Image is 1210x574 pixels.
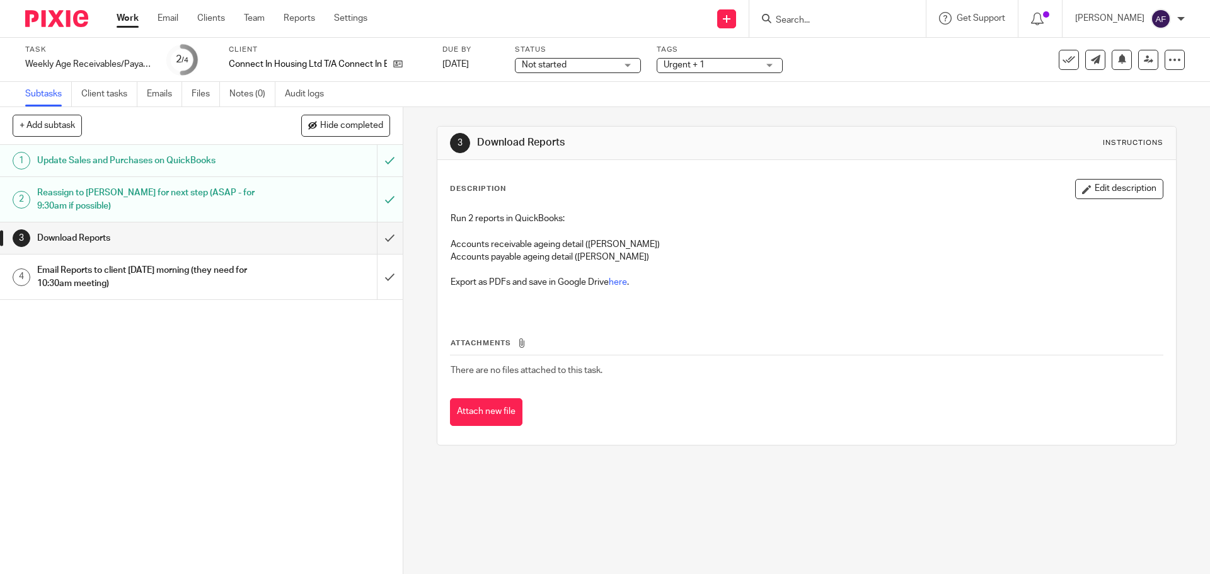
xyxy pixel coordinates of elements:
p: Accounts payable ageing detail ([PERSON_NAME]) [451,251,1162,263]
span: Attachments [451,340,511,347]
img: svg%3E [1151,9,1171,29]
a: here [609,278,627,287]
h1: Download Reports [477,136,834,149]
input: Search [775,15,888,26]
label: Client [229,45,427,55]
div: 2 [13,191,30,209]
p: Run 2 reports in QuickBooks: [451,212,1162,225]
div: 3 [450,133,470,153]
a: Reports [284,12,315,25]
button: + Add subtask [13,115,82,136]
div: Weekly Age Receivables/Payables Report [25,58,151,71]
div: Instructions [1103,138,1163,148]
h1: Email Reports to client [DATE] morning (they need for 10:30am meeting) [37,261,255,293]
label: Status [515,45,641,55]
a: Emails [147,82,182,106]
div: 2 [176,52,188,67]
button: Attach new file [450,398,522,427]
button: Edit description [1075,179,1163,199]
label: Due by [442,45,499,55]
button: Hide completed [301,115,390,136]
span: Not started [522,60,567,69]
div: 3 [13,229,30,247]
h1: Reassign to [PERSON_NAME] for next step (ASAP - for 9:30am if possible) [37,183,255,215]
a: Work [117,12,139,25]
a: Settings [334,12,367,25]
a: Team [244,12,265,25]
div: 1 [13,152,30,169]
span: Urgent + 1 [664,60,705,69]
p: Accounts receivable ageing detail ([PERSON_NAME]) [451,238,1162,251]
img: Pixie [25,10,88,27]
p: Description [450,184,506,194]
span: There are no files attached to this task. [451,366,602,375]
h1: Download Reports [37,229,255,248]
p: Connect In Housing Ltd T/A Connect In Events [229,58,387,71]
p: Export as PDFs and save in Google Drive . [451,276,1162,289]
a: Audit logs [285,82,333,106]
label: Task [25,45,151,55]
a: Clients [197,12,225,25]
a: Files [192,82,220,106]
span: Hide completed [320,121,383,131]
div: 4 [13,268,30,286]
a: Subtasks [25,82,72,106]
label: Tags [657,45,783,55]
span: [DATE] [442,60,469,69]
h1: Update Sales and Purchases on QuickBooks [37,151,255,170]
a: Email [158,12,178,25]
a: Client tasks [81,82,137,106]
span: Get Support [957,14,1005,23]
small: /4 [181,57,188,64]
a: Notes (0) [229,82,275,106]
p: [PERSON_NAME] [1075,12,1144,25]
